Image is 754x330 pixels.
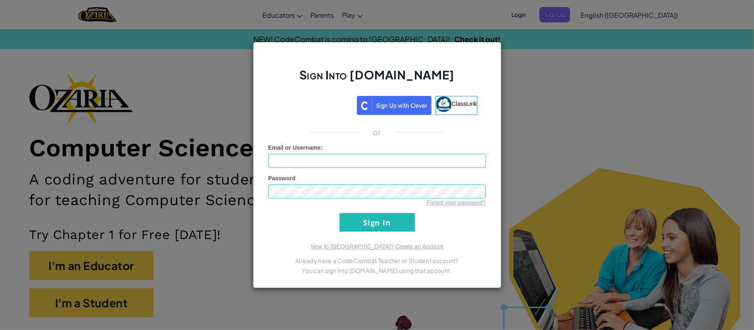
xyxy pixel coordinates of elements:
[436,96,452,112] img: classlink-logo-small.png
[357,96,431,115] img: clever_sso_button@2x.png
[268,143,323,152] label: :
[340,213,415,232] input: Sign In
[373,127,381,137] p: or
[268,144,321,151] span: Email or Username
[272,95,357,113] iframe: Sign in with Google Button
[452,100,477,107] span: ClassLink
[311,243,443,250] a: New to [GEOGRAPHIC_DATA]? Create an Account
[426,199,486,206] a: Forgot your password?
[268,67,486,91] h2: Sign Into [DOMAIN_NAME]
[268,256,486,265] p: Already have a CodeCombat Teacher or Student account?
[268,175,296,182] span: Password
[268,265,486,275] p: You can sign into [DOMAIN_NAME] using that account.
